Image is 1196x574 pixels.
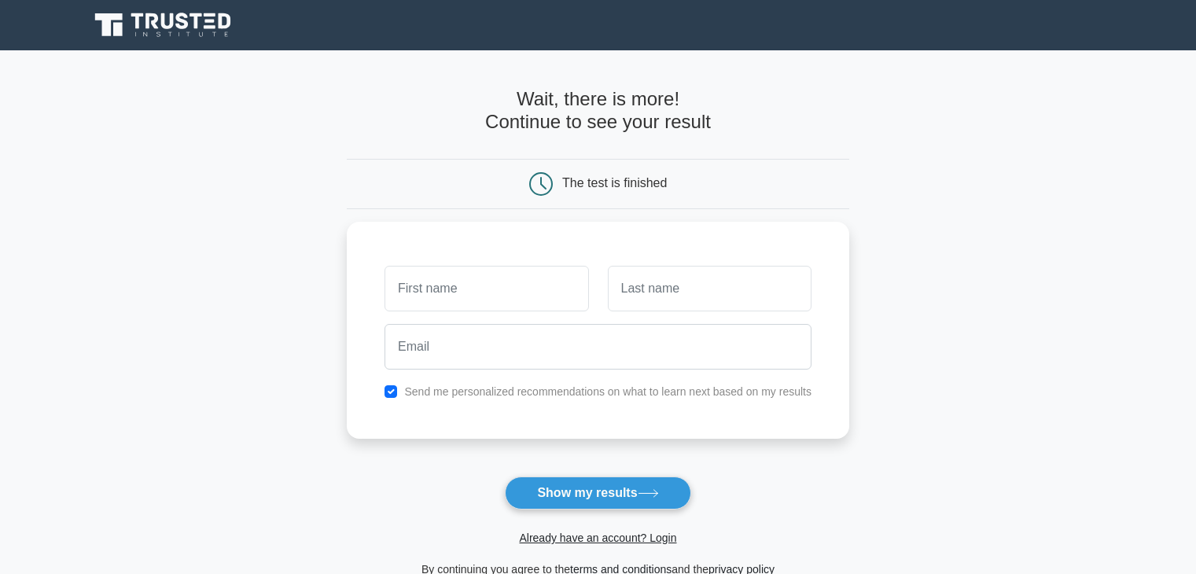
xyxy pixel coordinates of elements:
[347,88,849,134] h4: Wait, there is more! Continue to see your result
[519,532,676,544] a: Already have an account? Login
[608,266,811,311] input: Last name
[505,476,690,510] button: Show my results
[562,176,667,189] div: The test is finished
[404,385,811,398] label: Send me personalized recommendations on what to learn next based on my results
[385,266,588,311] input: First name
[385,324,811,370] input: Email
